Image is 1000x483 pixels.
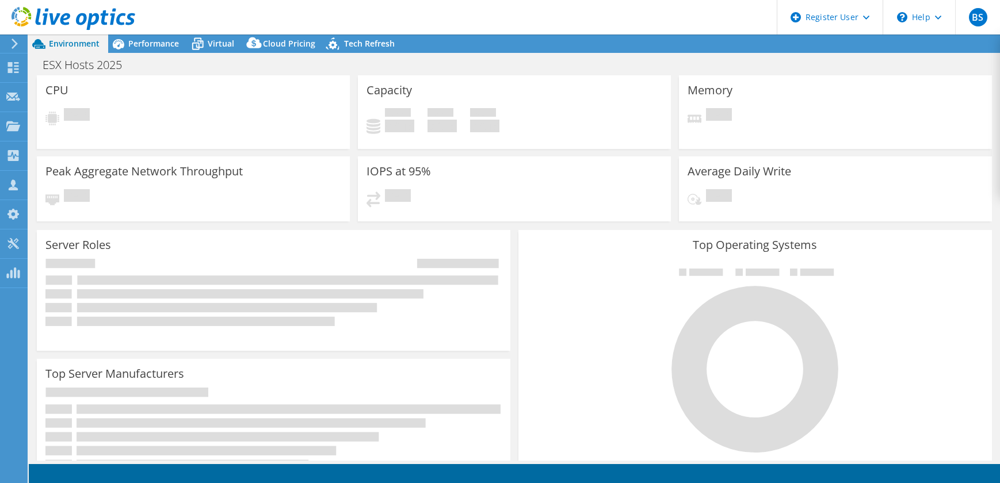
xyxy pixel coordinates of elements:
[37,59,140,71] h1: ESX Hosts 2025
[45,165,243,178] h3: Peak Aggregate Network Throughput
[367,165,431,178] h3: IOPS at 95%
[49,38,100,49] span: Environment
[527,239,983,251] h3: Top Operating Systems
[385,120,414,132] h4: 0 GiB
[64,189,90,205] span: Pending
[64,108,90,124] span: Pending
[470,108,496,120] span: Total
[367,84,412,97] h3: Capacity
[45,367,184,380] h3: Top Server Manufacturers
[706,189,732,205] span: Pending
[45,84,68,97] h3: CPU
[344,38,395,49] span: Tech Refresh
[263,38,315,49] span: Cloud Pricing
[428,120,457,132] h4: 0 GiB
[208,38,234,49] span: Virtual
[897,12,907,22] svg: \n
[969,8,987,26] span: BS
[688,84,732,97] h3: Memory
[128,38,179,49] span: Performance
[428,108,453,120] span: Free
[470,120,499,132] h4: 0 GiB
[385,108,411,120] span: Used
[706,108,732,124] span: Pending
[385,189,411,205] span: Pending
[688,165,791,178] h3: Average Daily Write
[45,239,111,251] h3: Server Roles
